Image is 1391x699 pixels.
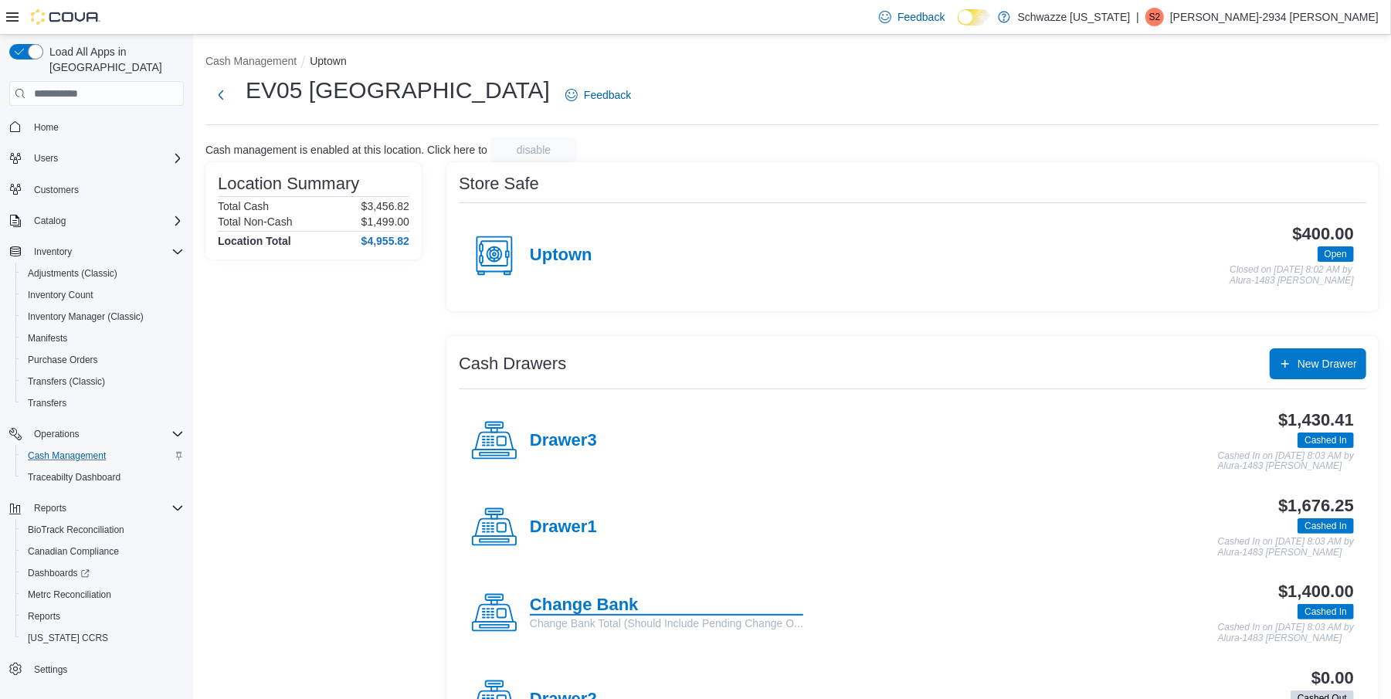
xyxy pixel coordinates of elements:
[22,329,184,348] span: Manifests
[246,75,550,106] h1: EV05 [GEOGRAPHIC_DATA]
[205,53,1379,72] nav: An example of EuiBreadcrumbs
[22,351,104,369] a: Purchase Orders
[1318,246,1354,262] span: Open
[22,446,112,465] a: Cash Management
[28,524,124,536] span: BioTrack Reconciliation
[530,517,597,538] h4: Drawer1
[34,663,67,676] span: Settings
[22,286,100,304] a: Inventory Count
[22,542,184,561] span: Canadian Compliance
[1136,8,1139,26] p: |
[3,148,190,169] button: Users
[43,44,184,75] span: Load All Apps in [GEOGRAPHIC_DATA]
[28,499,184,517] span: Reports
[28,354,98,366] span: Purchase Orders
[22,564,184,582] span: Dashboards
[34,502,66,514] span: Reports
[1218,623,1354,643] p: Cashed In on [DATE] 8:03 AM by Alura-1483 [PERSON_NAME]
[22,372,111,391] a: Transfers (Classic)
[15,392,190,414] button: Transfers
[530,616,803,631] p: Change Bank Total (Should Include Pending Change O...
[28,425,184,443] span: Operations
[218,235,291,247] h4: Location Total
[3,658,190,680] button: Settings
[15,306,190,327] button: Inventory Manager (Classic)
[490,137,577,162] button: disable
[15,627,190,649] button: [US_STATE] CCRS
[459,355,566,373] h3: Cash Drawers
[15,606,190,627] button: Reports
[28,243,184,261] span: Inventory
[28,425,86,443] button: Operations
[3,241,190,263] button: Inventory
[28,397,66,409] span: Transfers
[459,175,539,193] h3: Store Safe
[22,468,184,487] span: Traceabilty Dashboard
[34,246,72,258] span: Inventory
[34,428,80,440] span: Operations
[28,567,90,579] span: Dashboards
[218,175,359,193] h3: Location Summary
[28,212,184,230] span: Catalog
[15,263,190,284] button: Adjustments (Classic)
[34,121,59,134] span: Home
[1298,433,1354,448] span: Cashed In
[1278,582,1354,601] h3: $1,400.00
[28,310,144,323] span: Inventory Manager (Classic)
[361,200,409,212] p: $3,456.82
[28,180,184,199] span: Customers
[28,117,184,136] span: Home
[205,55,297,67] button: Cash Management
[897,9,945,25] span: Feedback
[310,55,346,67] button: Uptown
[1170,8,1379,26] p: [PERSON_NAME]-2934 [PERSON_NAME]
[22,446,184,465] span: Cash Management
[15,519,190,541] button: BioTrack Reconciliation
[1149,8,1161,26] span: S2
[1298,356,1357,372] span: New Drawer
[3,497,190,519] button: Reports
[22,307,150,326] a: Inventory Manager (Classic)
[28,545,119,558] span: Canadian Compliance
[22,629,184,647] span: Washington CCRS
[361,215,409,228] p: $1,499.00
[1304,605,1347,619] span: Cashed In
[22,329,73,348] a: Manifests
[15,467,190,488] button: Traceabilty Dashboard
[28,375,105,388] span: Transfers (Classic)
[584,87,631,103] span: Feedback
[28,212,72,230] button: Catalog
[34,215,66,227] span: Catalog
[1278,497,1354,515] h3: $1,676.25
[22,351,184,369] span: Purchase Orders
[958,9,990,25] input: Dark Mode
[218,200,269,212] h6: Total Cash
[22,264,124,283] a: Adjustments (Classic)
[1218,451,1354,472] p: Cashed In on [DATE] 8:03 AM by Alura-1483 [PERSON_NAME]
[28,660,184,679] span: Settings
[1298,604,1354,619] span: Cashed In
[22,564,96,582] a: Dashboards
[15,327,190,349] button: Manifests
[1298,518,1354,534] span: Cashed In
[28,589,111,601] span: Metrc Reconciliation
[1325,247,1347,261] span: Open
[22,286,184,304] span: Inventory Count
[15,371,190,392] button: Transfers (Classic)
[28,499,73,517] button: Reports
[1278,411,1354,429] h3: $1,430.41
[530,246,592,266] h4: Uptown
[1293,225,1354,243] h3: $400.00
[3,178,190,201] button: Customers
[28,243,78,261] button: Inventory
[22,542,125,561] a: Canadian Compliance
[205,144,487,156] p: Cash management is enabled at this location. Click here to
[958,25,958,26] span: Dark Mode
[15,349,190,371] button: Purchase Orders
[28,181,85,199] a: Customers
[28,149,64,168] button: Users
[22,521,131,539] a: BioTrack Reconciliation
[22,468,127,487] a: Traceabilty Dashboard
[28,289,93,301] span: Inventory Count
[22,372,184,391] span: Transfers (Classic)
